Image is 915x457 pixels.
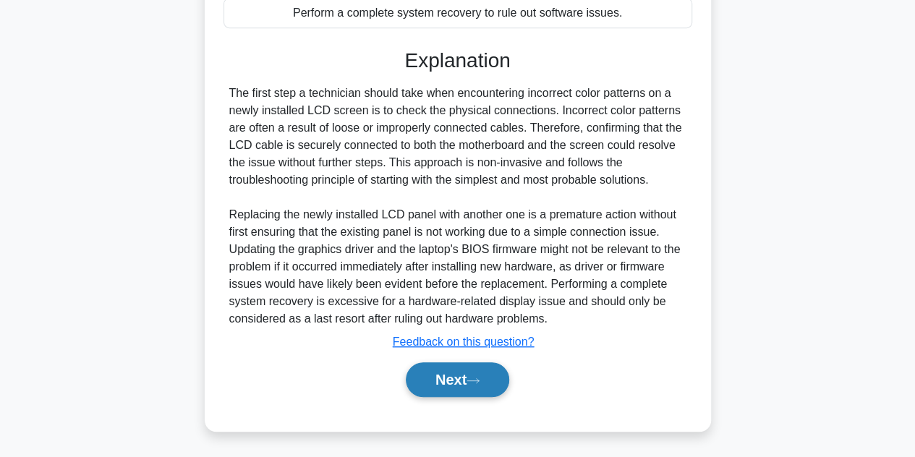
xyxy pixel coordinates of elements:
div: The first step a technician should take when encountering incorrect color patterns on a newly ins... [229,85,686,328]
a: Feedback on this question? [393,336,535,348]
h3: Explanation [232,48,684,73]
button: Next [406,362,509,397]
